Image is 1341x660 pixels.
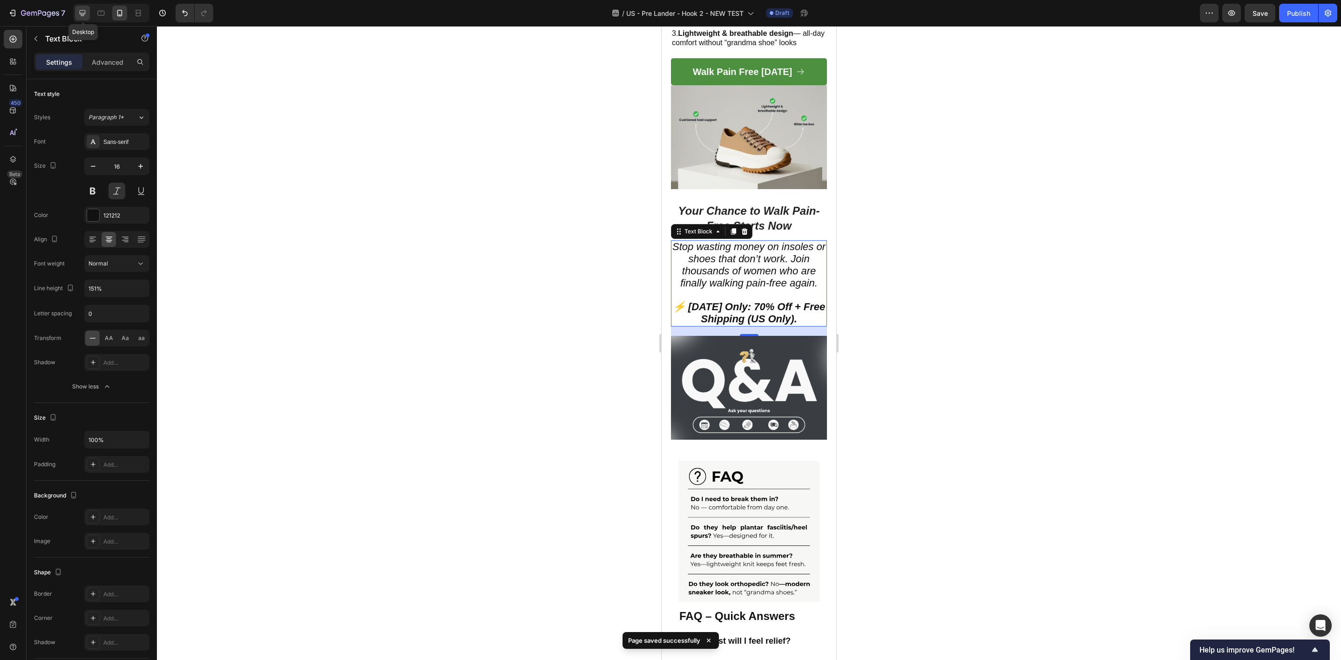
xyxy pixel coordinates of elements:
[45,33,124,44] p: Text Block
[34,435,49,444] div: Width
[34,113,50,122] div: Styles
[34,233,60,246] div: Align
[84,255,149,272] button: Normal
[34,137,46,146] div: Font
[4,4,69,22] button: 7
[1309,614,1332,637] div: Open Intercom Messenger
[775,9,789,17] span: Draft
[34,513,48,521] div: Color
[1253,9,1268,17] span: Save
[103,461,147,469] div: Add...
[103,538,147,546] div: Add...
[84,109,149,126] button: Paragraph 1*
[103,513,147,522] div: Add...
[1199,646,1309,654] span: Help us improve GemPages!
[34,490,79,502] div: Background
[34,259,65,268] div: Font weight
[622,8,624,18] span: /
[46,57,72,67] p: Settings
[103,211,147,220] div: 121212
[1199,644,1321,655] button: Show survey - Help us improve GemPages!
[34,537,50,545] div: Image
[1245,4,1275,22] button: Save
[34,282,76,295] div: Line height
[88,260,108,267] span: Normal
[34,614,53,622] div: Corner
[105,334,113,342] span: AA
[34,638,55,646] div: Shadow
[34,160,59,172] div: Size
[138,334,145,342] span: aa
[1287,8,1310,18] div: Publish
[34,334,61,342] div: Transform
[34,309,72,318] div: Letter spacing
[7,170,22,178] div: Beta
[9,99,22,107] div: 450
[34,460,55,469] div: Padding
[103,359,147,367] div: Add...
[103,639,147,647] div: Add...
[85,431,149,448] input: Auto
[72,382,112,391] div: Show less
[34,412,59,424] div: Size
[103,614,147,623] div: Add...
[61,7,65,19] p: 7
[34,90,60,98] div: Text style
[662,26,836,660] iframe: Design area
[34,566,64,579] div: Shape
[103,138,147,146] div: Sans-serif
[34,211,48,219] div: Color
[34,378,149,395] button: Show less
[1279,4,1318,22] button: Publish
[88,113,124,122] span: Paragraph 1*
[85,280,149,297] input: Auto
[626,8,744,18] span: US - Pre Lander - Hook 2 - NEW TEST
[34,590,52,598] div: Border
[103,590,147,599] div: Add...
[628,636,700,645] p: Page saved successfully
[122,334,129,342] span: Aa
[34,358,55,367] div: Shadow
[85,305,149,322] input: Auto
[176,4,213,22] div: Undo/Redo
[92,57,123,67] p: Advanced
